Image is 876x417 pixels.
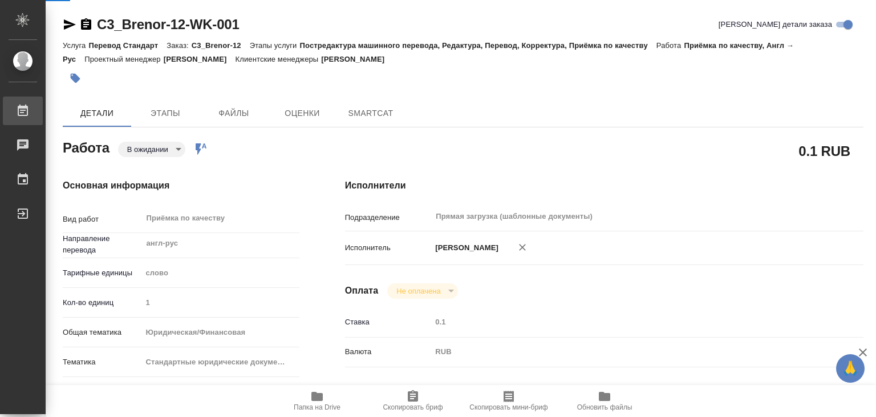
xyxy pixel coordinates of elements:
span: 🙏 [841,356,860,380]
button: Скопировать бриф [365,385,461,417]
p: Ставка [345,316,432,328]
button: Добавить тэг [63,66,88,91]
p: Кол-во единиц [63,297,141,308]
p: Общая тематика [63,327,141,338]
p: [PERSON_NAME] [164,55,236,63]
button: 🙏 [836,354,865,383]
h2: 0.1 RUB [798,141,850,161]
p: Работа [656,41,684,50]
input: Пустое поле [431,314,820,330]
p: Проектный менеджер [84,55,163,63]
button: Скопировать ссылку для ЯМессенджера [63,18,76,31]
p: Услуга [63,41,88,50]
div: В ожидании [118,142,185,157]
div: слово [141,263,299,283]
p: Исполнитель [345,242,432,254]
span: SmartCat [343,106,398,121]
p: Направление перевода [63,233,141,256]
h4: Оплата [345,284,379,298]
p: Тарифные единицы [63,267,141,279]
span: [PERSON_NAME] детали заказа [719,19,832,30]
p: Заказ: [167,41,191,50]
p: [PERSON_NAME] [431,242,498,254]
span: Скопировать мини-бриф [469,403,547,411]
div: Стандартные юридические документы, договоры, уставы [141,352,299,372]
p: Вид работ [63,214,141,225]
button: Обновить файлы [557,385,652,417]
span: Оценки [275,106,330,121]
p: Тематика [63,356,141,368]
span: Детали [70,106,124,121]
a: C3_Brenor-12-WK-001 [97,17,240,32]
div: RUB [431,342,820,362]
button: Скопировать мини-бриф [461,385,557,417]
span: Обновить файлы [577,403,632,411]
button: Скопировать ссылку [79,18,93,31]
button: В ожидании [124,145,172,154]
input: Пустое поле [141,294,299,311]
span: Этапы [138,106,193,121]
p: Подразделение [345,212,432,223]
p: [PERSON_NAME] [321,55,393,63]
p: Валюта [345,346,432,358]
p: Этапы услуги [250,41,300,50]
p: C3_Brenor-12 [192,41,250,50]
span: Файлы [206,106,261,121]
div: В ожидании [387,283,457,299]
button: Удалить исполнителя [510,235,535,260]
span: Скопировать бриф [383,403,443,411]
h2: Работа [63,137,109,157]
p: Постредактура машинного перевода, Редактура, Перевод, Корректура, Приёмка по качеству [299,41,656,50]
button: Папка на Drive [269,385,365,417]
p: Перевод Стандарт [88,41,167,50]
p: Клиентские менеджеры [236,55,322,63]
span: Папка на Drive [294,403,340,411]
button: Не оплачена [393,286,444,296]
h4: Основная информация [63,179,299,193]
h4: Исполнители [345,179,863,193]
div: Юридическая/Финансовая [141,323,299,342]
